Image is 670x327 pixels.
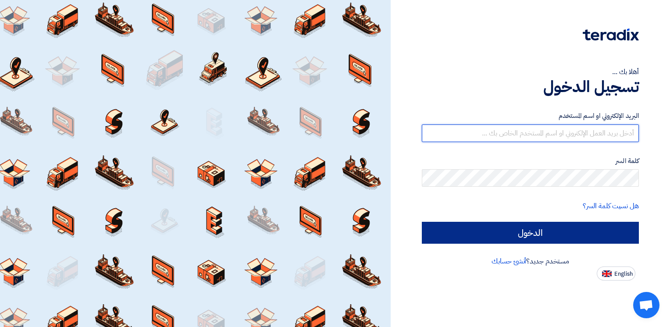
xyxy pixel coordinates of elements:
div: أهلا بك ... [422,67,639,77]
div: مستخدم جديد؟ [422,256,639,267]
a: أنشئ حسابك [492,256,526,267]
img: Teradix logo [583,28,639,41]
button: English [597,267,635,281]
div: Open chat [633,292,659,318]
a: هل نسيت كلمة السر؟ [583,201,639,211]
input: أدخل بريد العمل الإلكتروني او اسم المستخدم الخاص بك ... [422,124,639,142]
span: English [614,271,633,277]
h1: تسجيل الدخول [422,77,639,96]
label: البريد الإلكتروني او اسم المستخدم [422,111,639,121]
input: الدخول [422,222,639,244]
label: كلمة السر [422,156,639,166]
img: en-US.png [602,270,612,277]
